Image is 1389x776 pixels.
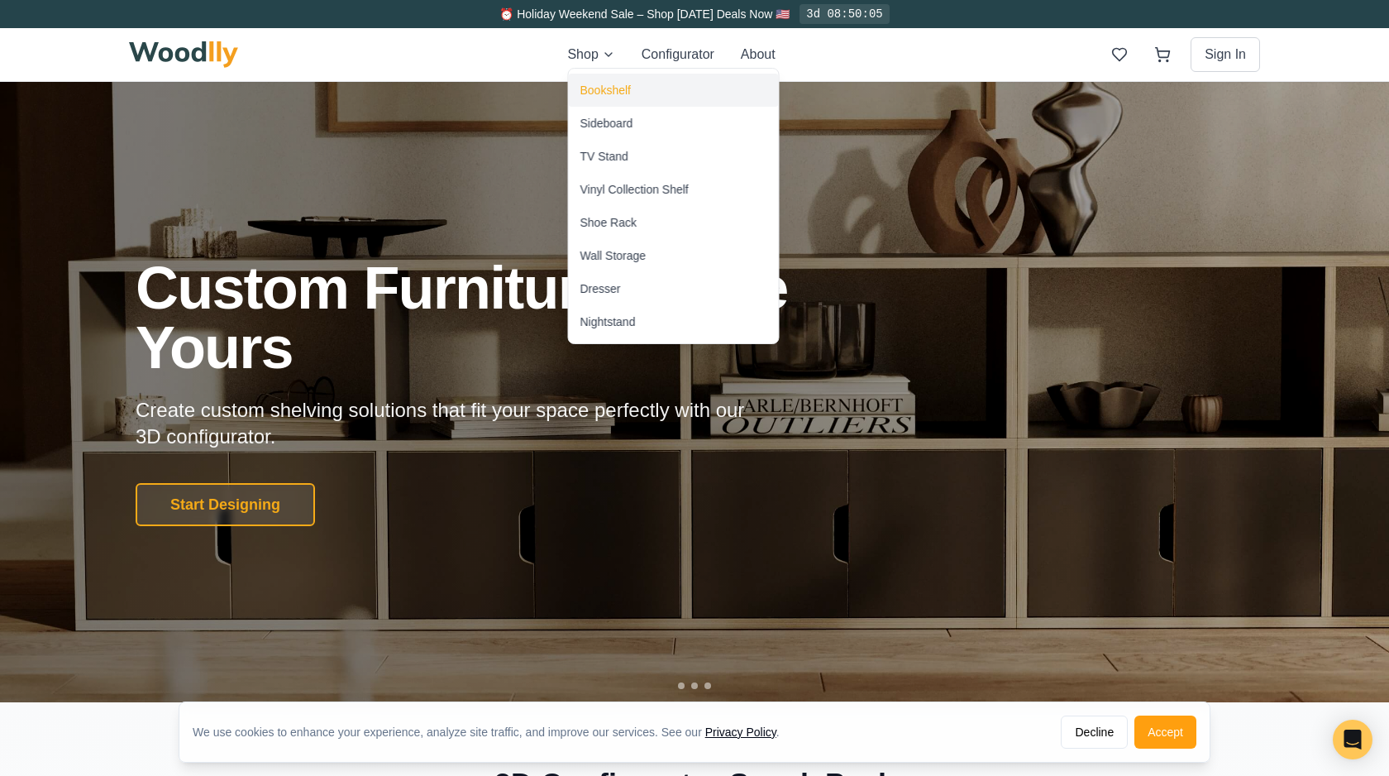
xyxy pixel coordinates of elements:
[580,148,628,165] div: TV Stand
[580,314,636,330] div: Nightstand
[580,280,621,297] div: Dresser
[580,247,647,264] div: Wall Storage
[580,214,637,231] div: Shoe Rack
[568,68,780,344] div: Shop
[580,82,631,98] div: Bookshelf
[580,181,689,198] div: Vinyl Collection Shelf
[580,115,633,132] div: Sideboard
